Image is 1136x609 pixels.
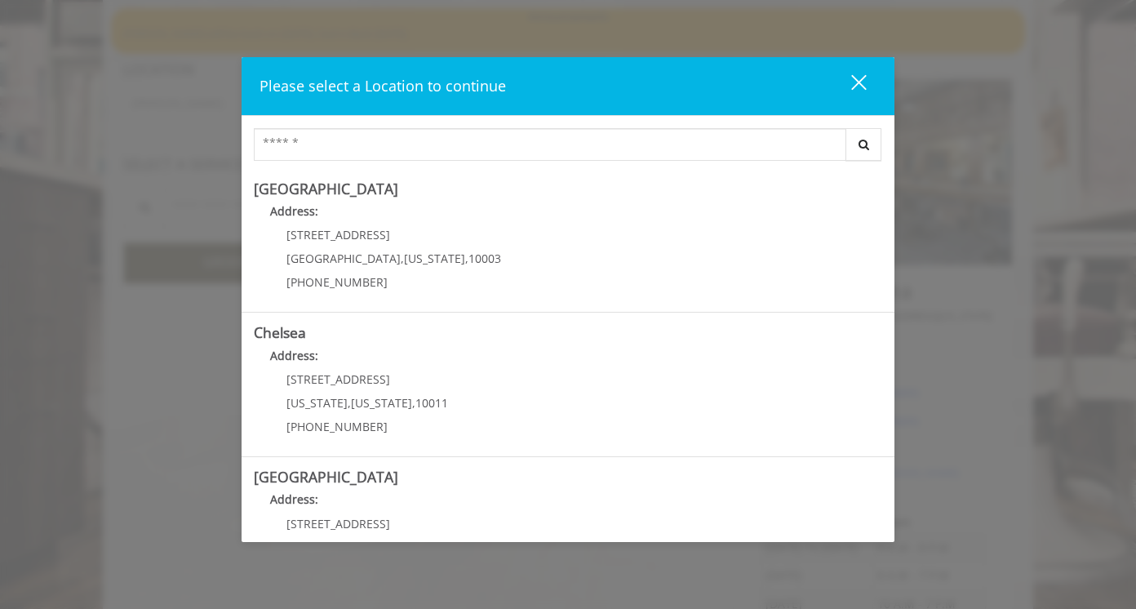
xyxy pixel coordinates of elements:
b: [GEOGRAPHIC_DATA] [254,467,398,487]
b: Address: [270,203,318,219]
span: 10003 [468,251,501,266]
b: [GEOGRAPHIC_DATA] [254,179,398,198]
span: [GEOGRAPHIC_DATA] [286,251,401,266]
span: 10011 [415,395,448,411]
span: [STREET_ADDRESS] [286,371,390,387]
span: [STREET_ADDRESS] [286,516,390,531]
div: close dialog [832,73,865,98]
button: close dialog [821,69,876,103]
b: Address: [270,491,318,507]
b: Address: [270,348,318,363]
b: Chelsea [254,322,306,342]
i: Search button [854,139,873,150]
span: Please select a Location to continue [260,76,506,96]
input: Search Center [254,128,846,161]
span: [STREET_ADDRESS] [286,227,390,242]
span: , [401,251,404,266]
span: , [465,251,468,266]
div: Center Select [254,128,882,169]
span: [PHONE_NUMBER] [286,274,388,290]
span: [US_STATE] [351,395,412,411]
span: [US_STATE] [404,251,465,266]
span: [PHONE_NUMBER] [286,419,388,434]
span: , [412,395,415,411]
span: [US_STATE] [286,395,348,411]
span: , [348,395,351,411]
